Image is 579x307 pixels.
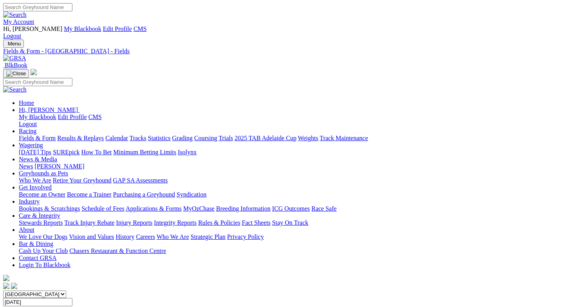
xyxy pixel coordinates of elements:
a: Edit Profile [58,114,87,120]
img: Search [3,86,27,93]
span: Hi, [PERSON_NAME] [3,25,62,32]
a: Fact Sheets [242,219,271,226]
div: About [19,233,576,240]
a: Retire Your Greyhound [53,177,112,184]
a: Strategic Plan [191,233,225,240]
a: Logout [3,33,21,39]
a: News [19,163,33,170]
a: BlkBook [3,62,27,69]
a: Home [19,99,34,106]
a: Login To Blackbook [19,262,70,268]
a: Industry [19,198,40,205]
a: Stay On Track [272,219,308,226]
span: Hi, [PERSON_NAME] [19,107,78,113]
a: Contact GRSA [19,255,56,261]
a: We Love Our Dogs [19,233,67,240]
a: Greyhounds as Pets [19,170,68,177]
div: Care & Integrity [19,219,576,226]
a: Injury Reports [116,219,152,226]
a: History [115,233,134,240]
div: Racing [19,135,576,142]
img: Close [6,70,26,77]
a: ICG Outcomes [272,205,310,212]
img: twitter.svg [11,283,17,289]
a: Cash Up Your Club [19,247,68,254]
a: My Blackbook [19,114,56,120]
a: Become a Trainer [67,191,112,198]
a: News & Media [19,156,57,163]
a: Tracks [130,135,146,141]
a: Breeding Information [216,205,271,212]
a: Schedule of Fees [81,205,124,212]
div: My Account [3,25,576,40]
input: Select date [3,298,72,306]
div: Wagering [19,149,576,156]
div: News & Media [19,163,576,170]
a: Track Injury Rebate [64,219,114,226]
a: Bookings & Scratchings [19,205,80,212]
div: Get Involved [19,191,576,198]
a: Coursing [194,135,217,141]
a: My Account [3,18,34,25]
a: How To Bet [81,149,112,155]
a: Bar & Dining [19,240,53,247]
a: CMS [133,25,147,32]
a: CMS [88,114,102,120]
a: Fields & Form - [GEOGRAPHIC_DATA] - Fields [3,48,576,55]
a: Weights [298,135,318,141]
a: SUREpick [53,149,79,155]
a: [PERSON_NAME] [34,163,84,170]
a: Purchasing a Greyhound [113,191,175,198]
a: Calendar [105,135,128,141]
a: Edit Profile [103,25,132,32]
a: Applications & Forms [126,205,182,212]
div: Industry [19,205,576,212]
div: Greyhounds as Pets [19,177,576,184]
a: Fields & Form [19,135,56,141]
a: Logout [19,121,37,127]
button: Toggle navigation [3,40,24,48]
a: Care & Integrity [19,212,60,219]
a: About [19,226,34,233]
a: Integrity Reports [154,219,197,226]
a: Vision and Values [69,233,114,240]
a: Wagering [19,142,43,148]
a: Careers [136,233,155,240]
a: Race Safe [311,205,336,212]
a: Get Involved [19,184,52,191]
a: Become an Owner [19,191,65,198]
a: Who We Are [19,177,51,184]
a: Minimum Betting Limits [113,149,176,155]
a: MyOzChase [183,205,215,212]
img: Search [3,11,27,18]
a: My Blackbook [64,25,101,32]
a: Statistics [148,135,171,141]
a: Trials [218,135,233,141]
img: logo-grsa-white.png [31,69,37,75]
img: facebook.svg [3,283,9,289]
img: logo-grsa-white.png [3,275,9,281]
a: Grading [172,135,193,141]
span: BlkBook [5,62,27,69]
a: Privacy Policy [227,233,264,240]
span: Menu [8,41,21,47]
a: GAP SA Assessments [113,177,168,184]
a: Results & Replays [57,135,104,141]
div: Hi, [PERSON_NAME] [19,114,576,128]
a: Who We Are [157,233,189,240]
a: Rules & Policies [198,219,240,226]
a: Hi, [PERSON_NAME] [19,107,79,113]
div: Bar & Dining [19,247,576,255]
input: Search [3,3,72,11]
a: 2025 TAB Adelaide Cup [234,135,296,141]
a: Track Maintenance [320,135,368,141]
a: Syndication [177,191,206,198]
input: Search [3,78,72,86]
a: Chasers Restaurant & Function Centre [69,247,166,254]
a: Stewards Reports [19,219,63,226]
a: Isolynx [178,149,197,155]
a: Racing [19,128,36,134]
button: Toggle navigation [3,69,29,78]
a: [DATE] Tips [19,149,51,155]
